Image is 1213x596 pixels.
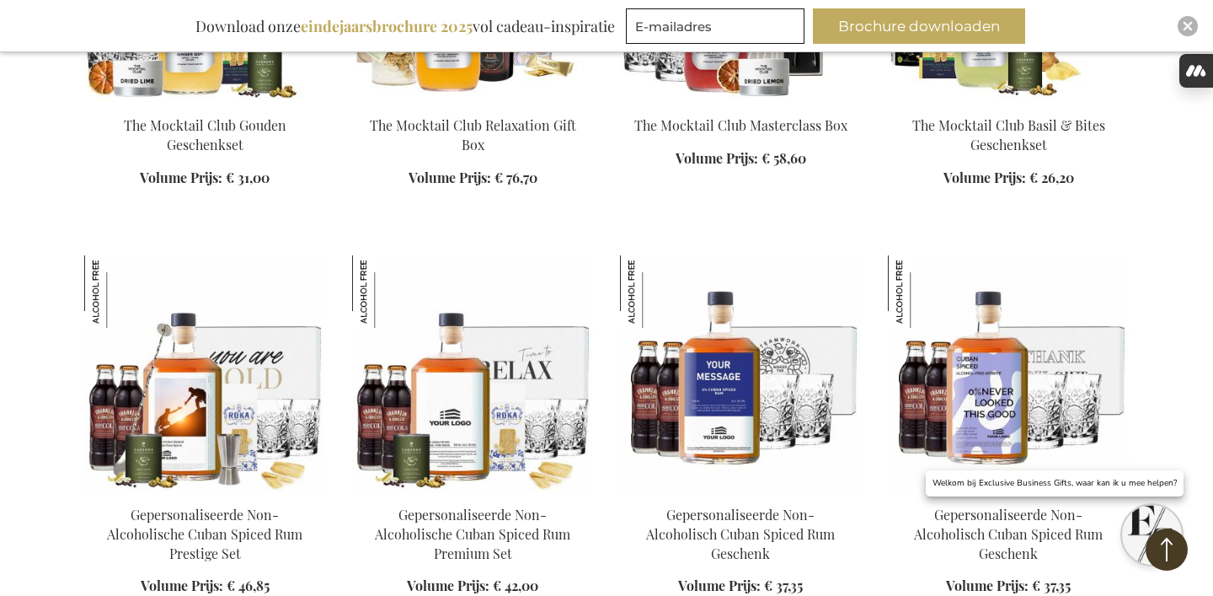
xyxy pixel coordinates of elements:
a: The Mocktail Club Masterclass Box [620,95,861,111]
a: Volume Prijs: € 42,00 [407,577,538,596]
span: € 31,00 [226,169,270,186]
a: Volume Prijs: € 76,70 [409,169,537,188]
a: Volume Prijs: € 58,60 [676,149,806,169]
span: Volume Prijs: [140,169,222,186]
a: The Mocktail Club Golden Gift Set Ginger Gem [84,95,325,111]
a: Personalised Non-Alcoholic Cuban Spiced Rum Gift Gepersonaliseerde Non-Alcoholisch Cuban Spiced R... [888,485,1129,501]
span: € 37,35 [764,577,803,594]
span: Volume Prijs: [141,577,223,594]
input: E-mailadres [626,8,804,44]
a: Personalised Non-Alcoholic Cuban Spiced Rum Premium Set Gepersonaliseerde Non-Alcoholische Cuban ... [352,485,593,501]
a: Gepersonaliseerde Non-Alcoholisch Cuban Spiced Rum Geschenk [914,506,1103,562]
a: Personalised Non-Alcoholic Cuban Spiced Rum Prestige Set Gepersonaliseerde Non-Alcoholische Cuban... [84,485,325,501]
span: Volume Prijs: [946,577,1029,594]
a: Volume Prijs: € 31,00 [140,169,270,188]
img: Personalised Non-Alcoholic Cuban Spiced Rum Gift [888,255,1129,491]
b: eindejaarsbrochure 2025 [301,16,473,36]
span: € 76,70 [494,169,537,186]
img: Close [1183,21,1193,31]
button: Brochure downloaden [813,8,1025,44]
span: € 37,35 [1032,577,1071,594]
img: Gepersonaliseerde Non-Alcoholisch Cuban Spiced Rum Geschenk [888,255,960,328]
a: The Mocktail Club Masterclass Box [634,116,847,134]
div: Close [1178,16,1198,36]
img: Personalised Non-Alcoholic Cuban Spiced Rum Gift [620,255,861,491]
img: Gepersonaliseerde Non-Alcoholische Cuban Spiced Rum Premium Set [352,255,425,328]
span: € 42,00 [493,577,538,594]
a: Gepersonaliseerde Non-Alcoholische Cuban Spiced Rum Prestige Set [107,506,302,562]
span: Volume Prijs: [407,577,489,594]
a: Gepersonaliseerde Non-Alcoholisch Cuban Spiced Rum Geschenk [646,506,835,562]
a: Personalised Non-Alcoholic Cuban Spiced Rum Gift Gepersonaliseerde Non-Alcoholisch Cuban Spiced R... [620,485,861,501]
span: Volume Prijs: [676,149,758,167]
img: Gepersonaliseerde Non-Alcoholische Cuban Spiced Rum Prestige Set [84,255,157,328]
img: Personalised Non-Alcoholic Cuban Spiced Rum Prestige Set [84,255,325,491]
form: marketing offers and promotions [626,8,810,49]
a: The Mocktail Club Relaxation Gift Box [352,95,593,111]
a: The Mocktail Club Relaxation Gift Box [370,116,576,153]
a: The Mocktail Club Gouden Geschenkset [124,116,286,153]
a: Gepersonaliseerde Non-Alcoholische Cuban Spiced Rum Premium Set [375,506,570,562]
img: Gepersonaliseerde Non-Alcoholisch Cuban Spiced Rum Geschenk [620,255,692,328]
a: Volume Prijs: € 46,85 [141,577,270,596]
span: Volume Prijs: [409,169,491,186]
div: Download onze vol cadeau-inspiratie [188,8,623,44]
img: Personalised Non-Alcoholic Cuban Spiced Rum Premium Set [352,255,593,491]
span: € 58,60 [761,149,806,167]
span: € 46,85 [227,577,270,594]
a: Volume Prijs: € 37,35 [678,577,803,596]
span: Volume Prijs: [678,577,761,594]
a: Volume Prijs: € 37,35 [946,577,1071,596]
